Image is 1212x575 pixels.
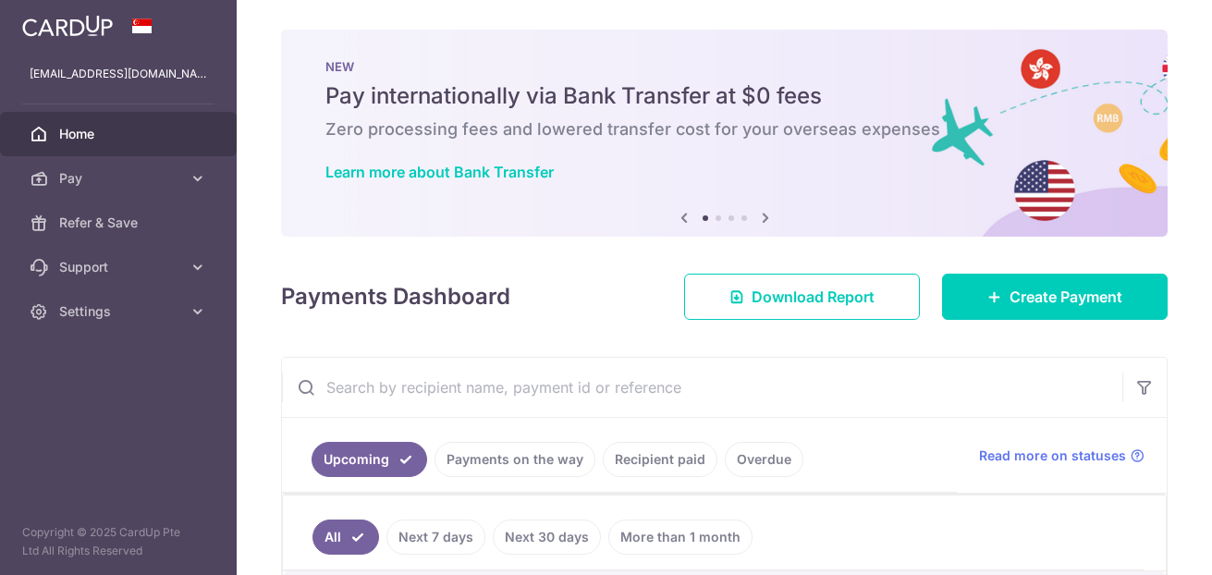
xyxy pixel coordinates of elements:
a: Next 7 days [386,520,485,555]
h5: Pay internationally via Bank Transfer at $0 fees [325,81,1123,111]
span: Home [59,125,181,143]
a: Recipient paid [603,442,717,477]
a: Upcoming [312,442,427,477]
a: Read more on statuses [979,447,1145,465]
span: Pay [59,169,181,188]
p: NEW [325,59,1123,74]
a: Create Payment [942,274,1168,320]
a: Overdue [725,442,803,477]
span: Download Report [752,286,875,308]
img: CardUp [22,15,113,37]
a: All [312,520,379,555]
p: [EMAIL_ADDRESS][DOMAIN_NAME] [30,65,207,83]
a: Learn more about Bank Transfer [325,163,554,181]
span: Read more on statuses [979,447,1126,465]
h4: Payments Dashboard [281,280,510,313]
input: Search by recipient name, payment id or reference [282,358,1122,417]
a: Payments on the way [435,442,595,477]
span: Support [59,258,181,276]
a: More than 1 month [608,520,753,555]
h6: Zero processing fees and lowered transfer cost for your overseas expenses [325,118,1123,141]
a: Next 30 days [493,520,601,555]
img: Bank transfer banner [281,30,1168,237]
span: Create Payment [1010,286,1122,308]
span: Refer & Save [59,214,181,232]
span: Settings [59,302,181,321]
a: Download Report [684,274,920,320]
